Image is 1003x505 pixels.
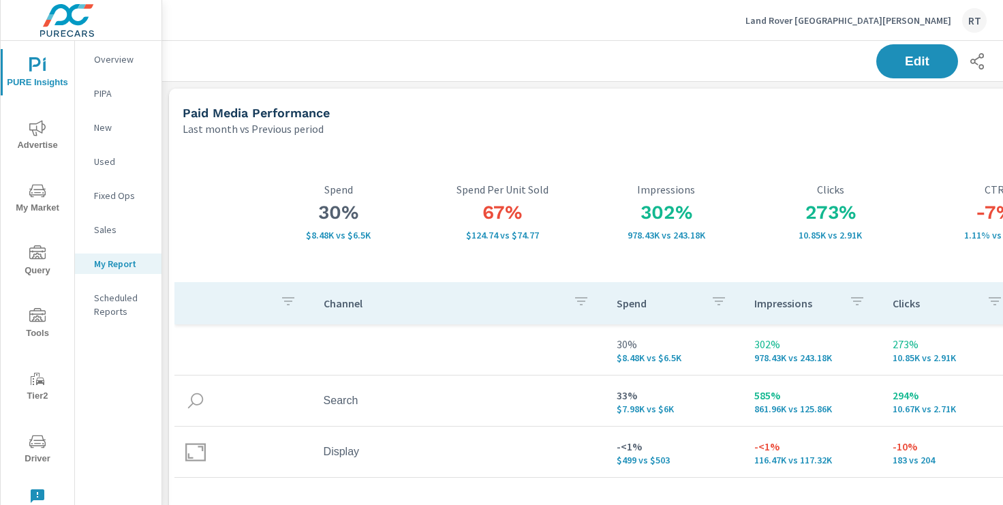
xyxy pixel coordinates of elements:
[617,455,733,465] p: $499 vs $503
[754,296,838,310] p: Impressions
[5,120,70,153] span: Advertise
[94,189,151,202] p: Fixed Ops
[754,438,871,455] p: -<1%
[183,121,324,137] p: Last month vs Previous period
[585,183,749,196] p: Impressions
[185,442,206,462] img: icon-display.svg
[324,296,562,310] p: Channel
[617,352,733,363] p: $8,483 vs $6,505
[876,44,958,78] button: Edit
[94,155,151,168] p: Used
[754,336,871,352] p: 302%
[75,83,161,104] div: PIPA
[617,438,733,455] p: -<1%
[5,245,70,279] span: Query
[75,288,161,322] div: Scheduled Reports
[617,336,733,352] p: 30%
[313,384,606,418] td: Search
[75,117,161,138] div: New
[185,391,206,411] img: icon-search.svg
[748,183,912,196] p: Clicks
[617,403,733,414] p: $7.98K vs $6K
[5,433,70,467] span: Driver
[94,87,151,100] p: PIPA
[5,308,70,341] span: Tools
[748,230,912,241] p: 10,854 vs 2,912
[585,201,749,224] h3: 302%
[94,257,151,271] p: My Report
[94,223,151,236] p: Sales
[256,230,420,241] p: $8.48K vs $6.5K
[313,435,606,469] td: Display
[754,403,871,414] p: 861.96K vs 125.86K
[754,455,871,465] p: 116.47K vs 117.32K
[75,151,161,172] div: Used
[75,219,161,240] div: Sales
[893,296,976,310] p: Clicks
[748,201,912,224] h3: 273%
[745,14,951,27] p: Land Rover [GEOGRAPHIC_DATA][PERSON_NAME]
[94,291,151,318] p: Scheduled Reports
[962,8,987,33] div: RT
[5,371,70,404] span: Tier2
[420,201,585,224] h3: 67%
[75,254,161,274] div: My Report
[420,230,585,241] p: $124.74 vs $74.77
[75,49,161,70] div: Overview
[256,201,420,224] h3: 30%
[5,183,70,216] span: My Market
[420,183,585,196] p: Spend Per Unit Sold
[256,183,420,196] p: Spend
[754,352,871,363] p: 978,427 vs 243,177
[754,387,871,403] p: 585%
[183,106,330,120] h5: Paid Media Performance
[5,57,70,91] span: PURE Insights
[617,296,700,310] p: Spend
[75,185,161,206] div: Fixed Ops
[94,121,151,134] p: New
[617,387,733,403] p: 33%
[94,52,151,66] p: Overview
[890,55,944,67] span: Edit
[963,48,991,75] button: Share Report
[585,230,749,241] p: 978.43K vs 243.18K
